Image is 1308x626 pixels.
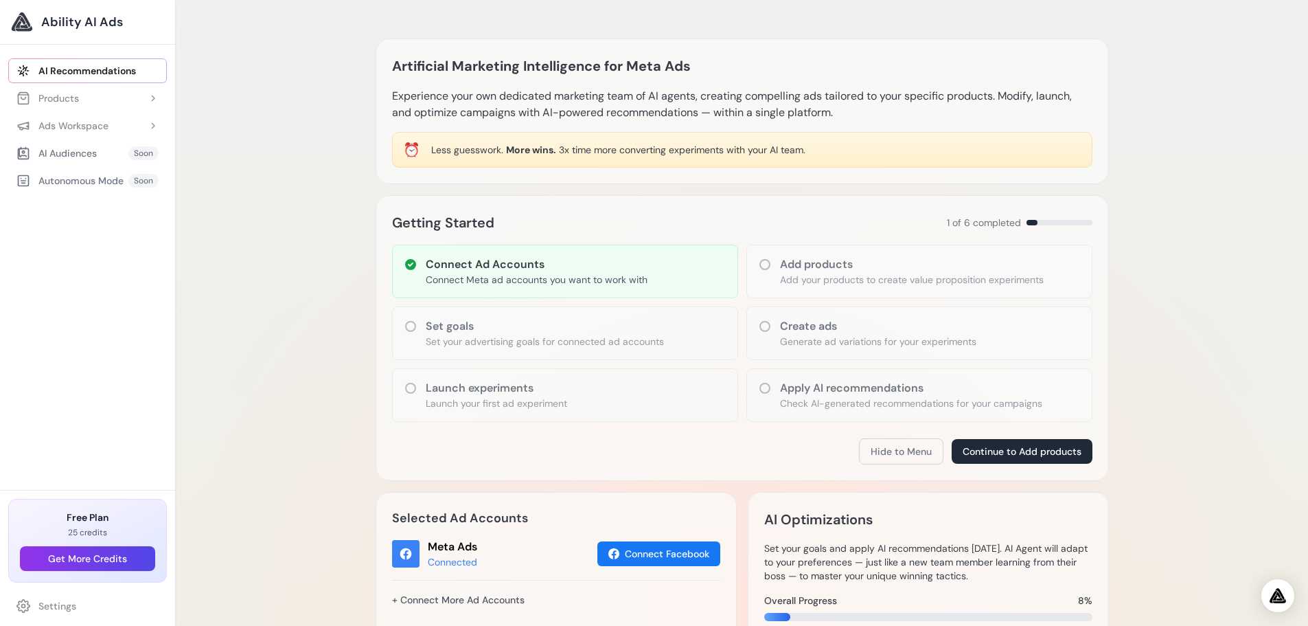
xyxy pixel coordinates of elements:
p: Experience your own dedicated marketing team of AI agents, creating compelling ads tailored to yo... [392,88,1092,121]
span: More wins. [506,144,556,156]
div: Connected [428,555,477,569]
h3: Launch experiments [426,380,567,396]
div: Meta Ads [428,539,477,555]
div: Open Intercom Messenger [1261,579,1294,612]
a: Ability AI Ads [11,11,164,33]
button: Connect Facebook [597,541,720,566]
span: Soon [128,174,159,188]
p: 25 credits [20,527,155,538]
a: AI Recommendations [8,58,167,83]
div: Products [16,91,79,105]
div: Ads Workspace [16,119,108,133]
button: Products [8,86,167,111]
h3: Create ads [780,318,976,335]
button: Continue to Add products [952,439,1092,464]
span: Ability AI Ads [41,12,123,32]
p: Set your goals and apply AI recommendations [DATE]. AI Agent will adapt to your preferences — jus... [764,541,1092,583]
span: Soon [128,146,159,160]
span: Less guesswork. [431,144,503,156]
button: Ads Workspace [8,113,167,138]
span: 1 of 6 completed [947,216,1021,230]
p: Add your products to create value proposition experiments [780,273,1044,287]
h3: Set goals [426,318,664,335]
h3: Connect Ad Accounts [426,256,647,273]
p: Set your advertising goals for connected ad accounts [426,335,664,348]
p: Launch your first ad experiment [426,396,567,410]
button: Hide to Menu [859,438,943,465]
p: Generate ad variations for your experiments [780,335,976,348]
a: Settings [8,594,167,618]
h2: AI Optimizations [764,508,873,530]
p: Connect Meta ad accounts you want to work with [426,273,647,287]
button: Get More Credits [20,546,155,571]
h2: Selected Ad Accounts [392,508,720,528]
span: Overall Progress [764,594,837,607]
span: 3x time more converting experiments with your AI team. [559,144,805,156]
h1: Artificial Marketing Intelligence for Meta Ads [392,55,691,77]
p: Check AI-generated recommendations for your campaigns [780,396,1042,410]
div: ⏰ [403,140,420,159]
h3: Add products [780,256,1044,273]
h2: Getting Started [392,212,494,234]
div: Autonomous Mode [16,174,124,188]
a: + Connect More Ad Accounts [392,588,525,612]
h3: Free Plan [20,511,155,524]
h3: Apply AI recommendations [780,380,1042,396]
div: AI Audiences [16,146,97,160]
span: 8% [1078,594,1092,607]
